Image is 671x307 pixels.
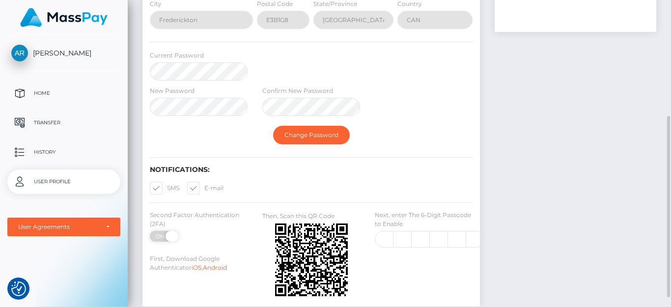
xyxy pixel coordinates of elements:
[150,166,473,174] h6: Notifications:
[11,86,116,101] p: Home
[150,182,179,195] label: SMS
[20,8,108,27] img: MassPay
[7,111,120,135] a: Transfer
[11,281,26,296] button: Consent Preferences
[7,81,120,106] a: Home
[11,115,116,130] p: Transfer
[203,264,227,271] a: Android
[149,231,173,242] span: ON
[262,86,333,95] label: Confirm New Password
[7,140,120,165] a: History
[150,254,248,272] label: First, Download Google Authenticator ,
[262,212,335,221] label: Then, Scan this QR Code
[11,145,116,160] p: History
[7,218,120,236] button: User Agreements
[150,86,195,95] label: New Password
[7,169,120,194] a: User Profile
[11,174,116,189] p: User Profile
[192,264,201,271] a: iOS
[18,223,99,231] div: User Agreements
[187,182,224,195] label: E-mail
[375,211,473,228] label: Next, enter The 6-Digit Passcode to Enable
[273,126,350,144] button: Change Password
[11,281,26,296] img: Revisit consent button
[7,49,120,57] span: [PERSON_NAME]
[150,211,248,228] label: Second Factor Authentication (2FA)
[150,51,204,60] label: Current Password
